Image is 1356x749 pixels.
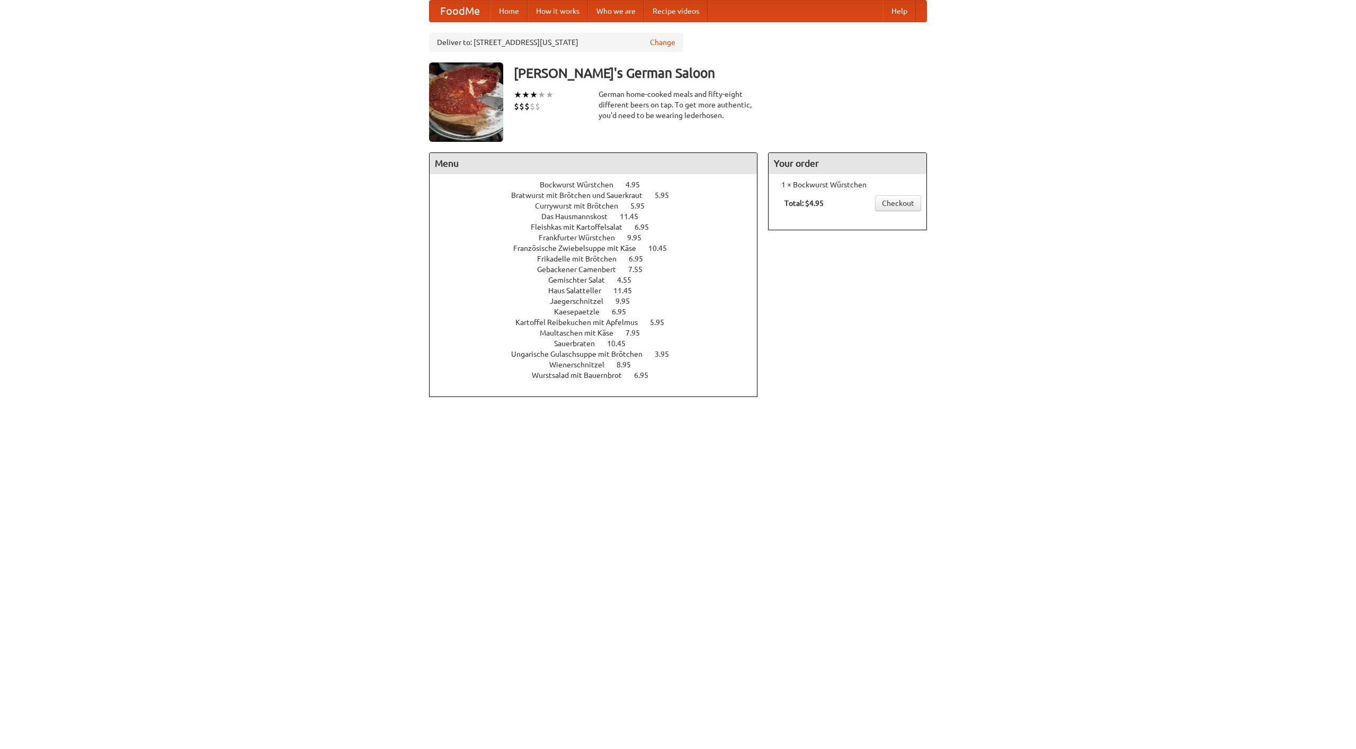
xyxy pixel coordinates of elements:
li: ★ [514,89,522,101]
b: Total: $4.95 [784,199,824,207]
li: $ [524,101,530,112]
a: Französische Zwiebelsuppe mit Käse 10.45 [513,244,686,252]
span: 5.95 [655,191,680,200]
h4: Menu [430,153,757,174]
a: FoodMe [430,1,490,22]
span: Gemischter Salat [548,276,615,284]
li: ★ [522,89,530,101]
span: 8.95 [617,360,641,369]
a: Gebackener Camenbert 7.55 [537,265,662,274]
span: 10.45 [648,244,677,252]
span: Frankfurter Würstchen [539,233,626,242]
span: Bratwurst mit Brötchen und Sauerkraut [511,191,653,200]
span: 5.95 [650,318,675,327]
span: Sauerbraten [554,339,605,348]
span: Kartoffel Reibekuchen mit Apfelmus [515,318,648,327]
a: Ungarische Gulaschsuppe mit Brötchen 3.95 [511,350,689,358]
span: Maultaschen mit Käse [540,329,624,337]
a: Kaesepaetzle 6.95 [554,308,646,316]
span: 6.95 [635,223,659,231]
a: Wurstsalad mit Bauernbrot 6.95 [532,371,668,380]
a: Help [883,1,916,22]
a: Sauerbraten 10.45 [554,339,645,348]
a: Change [650,37,675,48]
li: $ [514,101,519,112]
span: 9.95 [627,233,652,242]
a: How it works [528,1,588,22]
li: ★ [538,89,546,101]
span: Haus Salatteller [548,286,612,295]
span: 5.95 [630,202,655,210]
span: 3.95 [655,350,680,358]
span: 6.95 [634,371,659,380]
span: Das Hausmannskost [541,212,618,221]
a: Maultaschen mit Käse 7.95 [540,329,659,337]
li: ★ [546,89,554,101]
span: 6.95 [612,308,637,316]
h4: Your order [769,153,926,174]
li: ★ [530,89,538,101]
span: Wurstsalad mit Bauernbrot [532,371,632,380]
span: 4.55 [617,276,642,284]
span: 4.95 [626,181,650,189]
span: 10.45 [607,339,636,348]
span: Französische Zwiebelsuppe mit Käse [513,244,647,252]
a: Frikadelle mit Brötchen 6.95 [537,255,663,263]
li: 1 × Bockwurst Würstchen [774,179,921,190]
li: $ [535,101,540,112]
span: 7.95 [626,329,650,337]
a: Bockwurst Würstchen 4.95 [540,181,659,189]
span: Wienerschnitzel [549,360,615,369]
a: Kartoffel Reibekuchen mit Apfelmus 5.95 [515,318,684,327]
a: Who we are [588,1,644,22]
span: 7.55 [628,265,653,274]
span: Gebackener Camenbert [537,265,627,274]
a: Haus Salatteller 11.45 [548,286,652,295]
a: Das Hausmannskost 11.45 [541,212,658,221]
span: Jaegerschnitzel [550,297,614,305]
span: 11.45 [620,212,649,221]
a: Frankfurter Würstchen 9.95 [539,233,661,242]
h3: [PERSON_NAME]'s German Saloon [514,62,927,84]
span: Bockwurst Würstchen [540,181,624,189]
div: Deliver to: [STREET_ADDRESS][US_STATE] [429,33,683,52]
img: angular.jpg [429,62,503,142]
a: Recipe videos [644,1,708,22]
li: $ [519,101,524,112]
a: Bratwurst mit Brötchen und Sauerkraut 5.95 [511,191,689,200]
a: Fleishkas mit Kartoffelsalat 6.95 [531,223,668,231]
a: Home [490,1,528,22]
a: Jaegerschnitzel 9.95 [550,297,649,305]
a: Checkout [875,195,921,211]
span: 11.45 [613,286,643,295]
span: Kaesepaetzle [554,308,610,316]
span: Fleishkas mit Kartoffelsalat [531,223,633,231]
span: 9.95 [615,297,640,305]
span: Ungarische Gulaschsuppe mit Brötchen [511,350,653,358]
span: 6.95 [629,255,654,263]
li: $ [530,101,535,112]
a: Wienerschnitzel 8.95 [549,360,650,369]
div: German home-cooked meals and fifty-eight different beers on tap. To get more authentic, you'd nee... [599,89,757,121]
span: Frikadelle mit Brötchen [537,255,627,263]
a: Currywurst mit Brötchen 5.95 [535,202,664,210]
span: Currywurst mit Brötchen [535,202,629,210]
a: Gemischter Salat 4.55 [548,276,651,284]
